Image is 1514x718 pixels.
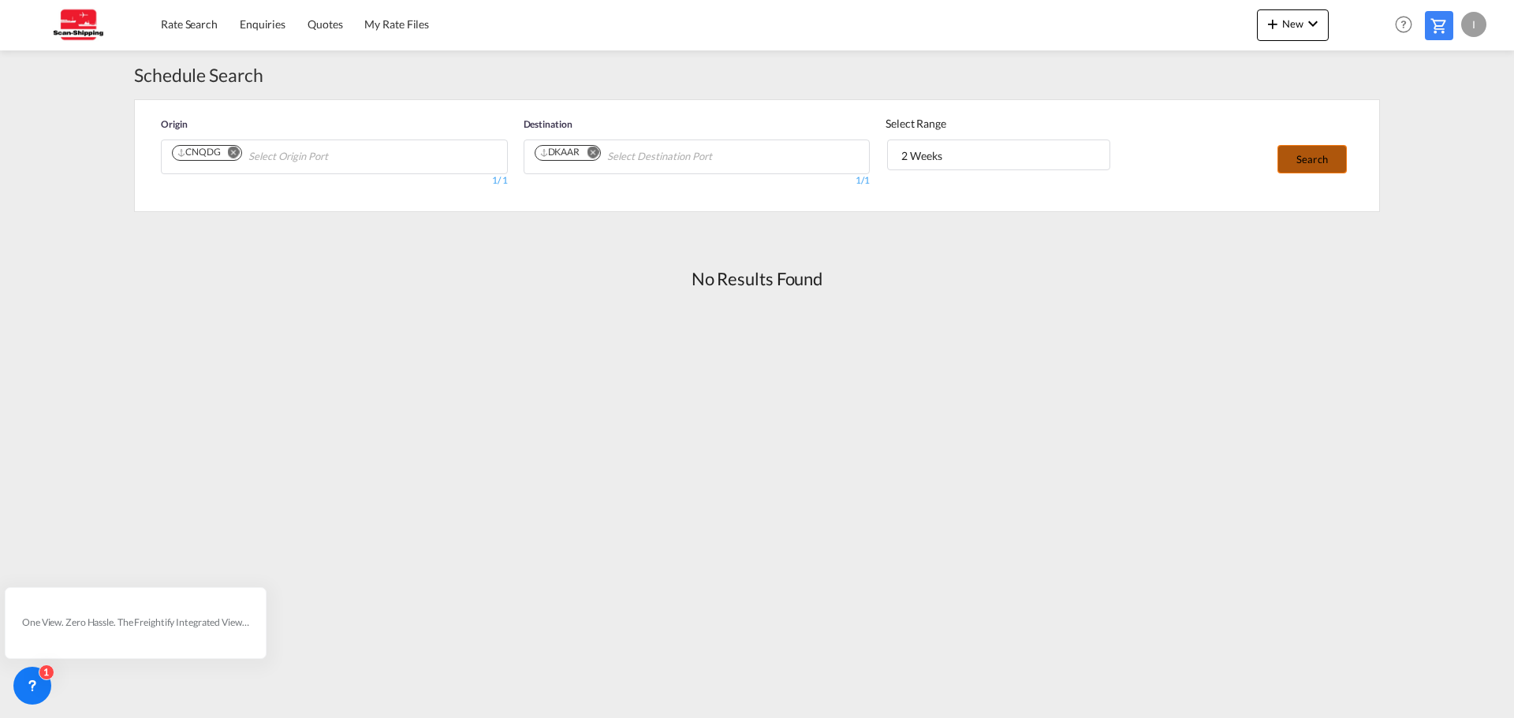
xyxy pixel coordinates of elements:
[177,146,221,158] div: CNQDG
[170,140,405,169] md-chips-wrap: Chips container. Use arrow keys to select chips.
[24,7,130,43] img: 123b615026f311ee80dabbd30bc9e10f.jpg
[1461,12,1486,37] div: I
[576,146,600,162] button: Remove
[1277,145,1347,173] button: Search
[161,174,508,188] div: 1/ 1
[607,144,757,169] input: Select Destination Port
[177,146,224,158] div: Press delete to remove this chip.
[532,140,764,169] md-chips-wrap: Chips container. Use arrow keys to select chips.
[240,17,285,31] span: Enquiries
[540,146,584,158] div: Press delete to remove this chip.
[524,174,871,188] div: 1/1
[1303,14,1322,33] md-icon: icon-chevron-down
[1263,14,1282,33] md-icon: icon-plus 400-fg
[524,118,572,130] span: Destination
[248,144,398,169] input: Select Origin Port
[540,146,580,158] div: DKAAR
[886,116,1111,132] div: Select Range
[218,146,241,162] button: Remove
[364,17,429,31] span: My Rate Files
[1263,17,1322,30] span: New
[161,17,218,31] span: Rate Search
[887,140,1109,170] md-select: Select Range: 2 Weeks
[134,62,1380,87] div: Schedule Search
[1390,11,1417,38] span: Help
[901,149,942,162] div: 2 Weeks
[1257,9,1329,41] button: icon-plus 400-fgNewicon-chevron-down
[692,267,822,292] div: No Results Found
[1390,11,1425,39] div: Help
[161,118,187,130] span: Origin
[308,17,342,31] span: Quotes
